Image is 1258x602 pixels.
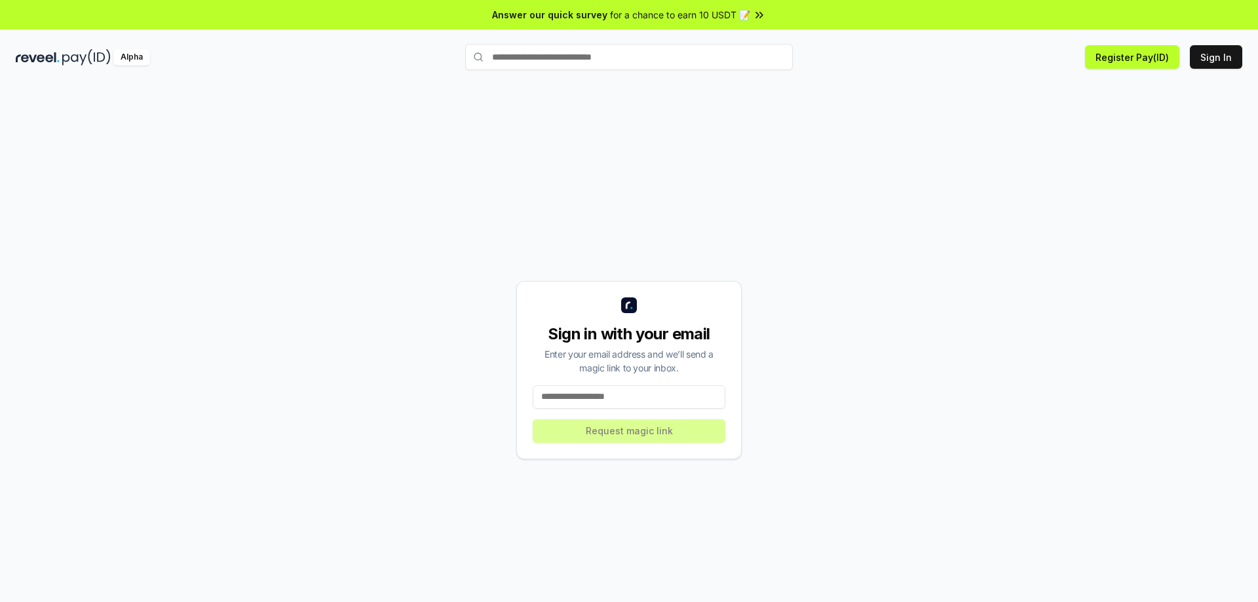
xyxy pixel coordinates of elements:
[1085,45,1179,69] button: Register Pay(ID)
[1190,45,1242,69] button: Sign In
[16,49,60,66] img: reveel_dark
[62,49,111,66] img: pay_id
[610,8,750,22] span: for a chance to earn 10 USDT 📝
[621,297,637,313] img: logo_small
[492,8,607,22] span: Answer our quick survey
[113,49,150,66] div: Alpha
[533,347,725,375] div: Enter your email address and we’ll send a magic link to your inbox.
[533,324,725,345] div: Sign in with your email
